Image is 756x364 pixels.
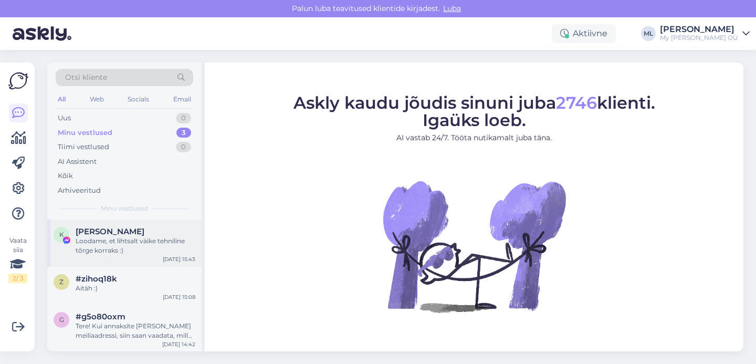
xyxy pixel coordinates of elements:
[58,128,112,138] div: Minu vestlused
[8,236,27,283] div: Vaata siia
[59,278,64,286] span: z
[440,4,464,13] span: Luba
[59,231,64,238] span: K
[8,71,28,91] img: Askly Logo
[380,151,569,340] img: No Chat active
[76,321,195,340] div: Tere! Kui annaksite [PERSON_NAME] meiliaadressi, siin saan vaadata, milles asi on :)
[76,312,125,321] span: #g5o80oxm
[660,34,738,42] div: My [PERSON_NAME] OÜ
[8,274,27,283] div: 2 / 3
[76,227,144,236] span: Keidy Kumm
[293,132,655,143] p: AI vastab 24/7. Tööta nutikamalt juba täna.
[163,293,195,301] div: [DATE] 15:08
[176,113,191,123] div: 0
[56,92,68,106] div: All
[660,25,750,42] a: [PERSON_NAME]My [PERSON_NAME] OÜ
[59,316,64,324] span: g
[58,157,97,167] div: AI Assistent
[176,142,191,152] div: 0
[58,171,73,181] div: Kõik
[556,92,597,112] span: 2746
[293,92,655,130] span: Askly kaudu jõudis sinuni juba klienti. Igaüks loeb.
[65,72,107,83] span: Otsi kliente
[76,236,195,255] div: Loodame, et lihtsalt väike tehniline tõrge korraks :)
[660,25,738,34] div: [PERSON_NAME]
[641,26,656,41] div: ML
[163,255,195,263] div: [DATE] 15:43
[58,142,109,152] div: Tiimi vestlused
[76,284,195,293] div: Aitäh :)
[88,92,106,106] div: Web
[58,185,101,196] div: Arhiveeritud
[552,24,616,43] div: Aktiivne
[125,92,151,106] div: Socials
[176,128,191,138] div: 3
[76,274,117,284] span: #zihoq18k
[162,340,195,348] div: [DATE] 14:42
[171,92,193,106] div: Email
[58,113,71,123] div: Uus
[101,204,148,213] span: Minu vestlused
